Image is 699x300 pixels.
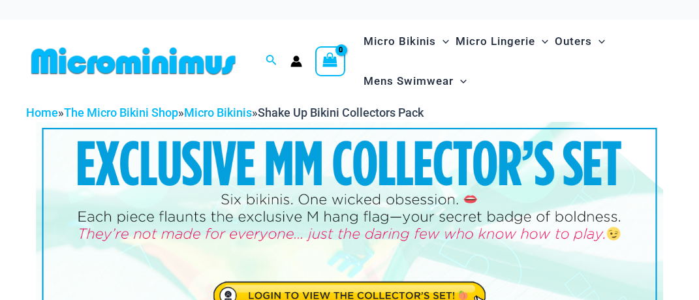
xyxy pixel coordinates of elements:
span: Menu Toggle [535,25,548,58]
span: Shake Up Bikini Collectors Pack [258,106,424,119]
a: Micro Bikinis [184,106,252,119]
span: Mens Swimwear [364,65,454,98]
a: The Micro Bikini Shop [64,106,178,119]
span: Menu Toggle [454,65,467,98]
a: Micro BikinisMenu ToggleMenu Toggle [360,22,452,61]
span: Outers [555,25,592,58]
a: Micro LingerieMenu ToggleMenu Toggle [452,22,551,61]
a: Search icon link [266,53,277,69]
span: » » » [26,106,424,119]
nav: Site Navigation [358,20,673,103]
a: Account icon link [290,55,302,67]
span: Menu Toggle [592,25,605,58]
span: Menu Toggle [436,25,449,58]
a: OutersMenu ToggleMenu Toggle [551,22,608,61]
span: Micro Lingerie [456,25,535,58]
a: Home [26,106,58,119]
a: View Shopping Cart, empty [315,46,345,76]
span: Micro Bikinis [364,25,436,58]
a: Mens SwimwearMenu ToggleMenu Toggle [360,61,470,101]
img: MM SHOP LOGO FLAT [26,46,241,76]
